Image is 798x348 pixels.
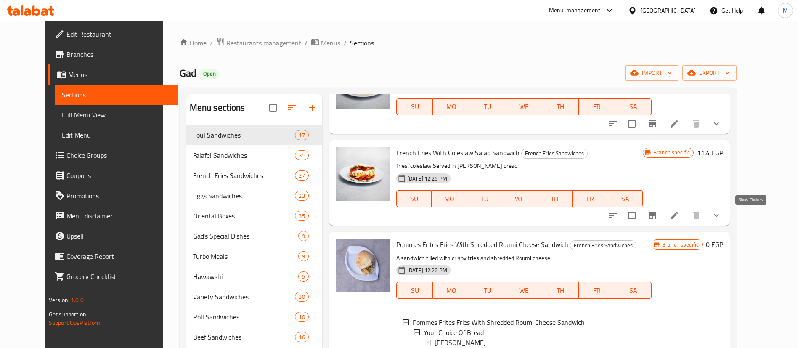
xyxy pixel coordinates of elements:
nav: breadcrumb [180,37,737,48]
button: SU [396,190,432,207]
button: SU [396,98,433,115]
span: Select to update [623,207,641,224]
div: [GEOGRAPHIC_DATA] [640,6,696,15]
a: Promotions [48,186,178,206]
span: Menu disclaimer [66,211,171,221]
button: FR [579,98,615,115]
span: Branch specific [650,149,693,157]
button: TH [542,98,579,115]
span: [DATE] 12:26 PM [404,266,451,274]
div: Foul Sandwiches [193,130,295,140]
div: Falafel Sandwiches31 [186,145,322,165]
span: Falafel Sandwiches [193,150,295,160]
span: TH [541,193,569,205]
span: Coupons [66,170,171,181]
li: / [210,38,213,48]
span: Roll Sandwiches [193,312,295,322]
span: import [632,68,672,78]
span: 1.0.0 [71,295,84,305]
span: FR [576,193,604,205]
button: FR [573,190,608,207]
span: Oriental Boxes [193,211,295,221]
button: import [625,65,679,81]
svg: Show Choices [711,119,721,129]
span: 31 [295,151,308,159]
span: Sort sections [282,98,302,118]
div: Oriental Boxes35 [186,206,322,226]
span: 30 [295,293,308,301]
button: Branch-specific-item [642,205,663,226]
span: Pommes Frites Fries With Shredded Roumi Cheese Sandwich [413,317,585,327]
span: WE [509,284,539,297]
button: FR [579,282,615,299]
button: show more [706,205,726,226]
a: Restaurants management [216,37,301,48]
a: Home [180,38,207,48]
a: Coupons [48,165,178,186]
button: WE [506,98,543,115]
span: TH [546,284,575,297]
span: Branch specific [659,241,702,249]
span: Choice Groups [66,150,171,160]
span: Gad's Special Dishes [193,231,298,241]
a: Coverage Report [48,246,178,266]
button: TH [537,190,573,207]
div: Foul Sandwiches17 [186,125,322,145]
span: 35 [295,212,308,220]
span: [DATE] 12:26 PM [404,175,451,183]
span: SU [400,101,429,113]
button: TU [467,190,502,207]
div: Roll Sandwiches10 [186,307,322,327]
div: Gad's Special Dishes9 [186,226,322,246]
button: SA [615,282,652,299]
span: Branches [66,49,171,59]
button: show more [706,114,726,134]
span: Menus [321,38,340,48]
span: 5 [299,273,308,281]
span: French Fries Sandwiches [193,170,295,181]
span: Full Menu View [62,110,171,120]
button: Branch-specific-item [642,114,663,134]
a: Branches [48,44,178,64]
button: sort-choices [603,205,623,226]
div: items [295,312,308,322]
span: Upsell [66,231,171,241]
button: MO [432,190,467,207]
span: FR [582,284,612,297]
span: TU [470,193,499,205]
span: SA [611,193,639,205]
span: French Fries Sandwiches [522,149,587,158]
div: items [295,332,308,342]
button: delete [686,114,706,134]
span: TH [546,101,575,113]
a: Sections [55,85,178,105]
div: items [295,191,308,201]
span: Select to update [623,115,641,133]
span: Coverage Report [66,251,171,261]
span: Hawawshi [193,271,298,282]
div: items [295,150,308,160]
a: Grocery Checklist [48,266,178,287]
span: MO [435,193,464,205]
span: Edit Menu [62,130,171,140]
div: items [295,292,308,302]
span: 27 [295,172,308,180]
span: WE [506,193,534,205]
span: Promotions [66,191,171,201]
p: A sandwich filled with crispy fries and shredded Roumi cheese. [396,253,652,263]
span: Pommes Frites Fries With Shredded Roumi Cheese Sandwich [396,238,568,251]
span: French Fries Sandwiches [570,241,636,250]
button: delete [686,205,706,226]
h2: Menu sections [190,101,245,114]
span: French Fries With Coleslaw Salad Sandwich [396,146,520,159]
span: 17 [295,131,308,139]
div: Menu-management [549,5,601,16]
div: items [295,170,308,181]
span: Sections [62,90,171,100]
span: FR [582,101,612,113]
span: SA [618,284,648,297]
span: Beef Sandwiches [193,332,295,342]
